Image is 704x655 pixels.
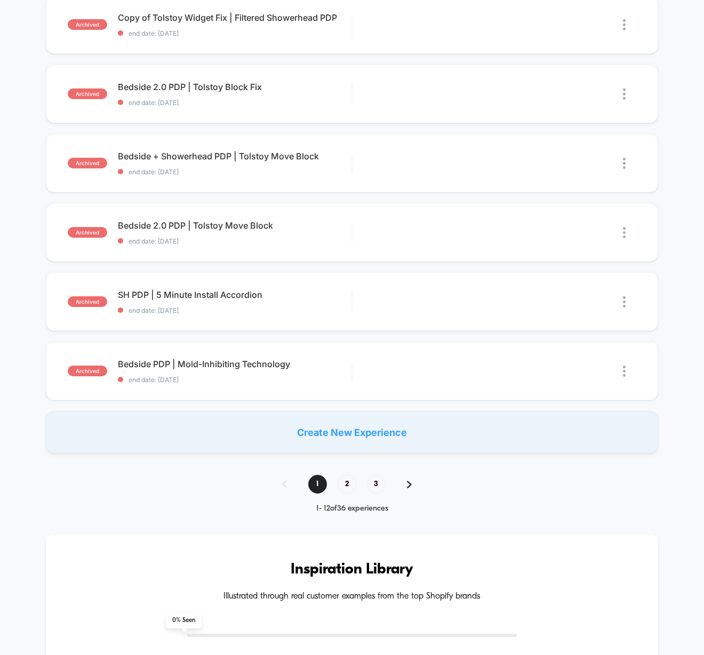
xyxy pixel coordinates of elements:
[68,88,107,99] span: archived
[118,151,351,161] span: Bedside + Showerhead PDP | Tolstoy Move Block
[623,19,626,30] img: close
[271,504,433,513] div: 1 - 12 of 36 experiences
[407,481,412,488] img: pagination forward
[78,561,626,578] h3: Inspiration Library
[118,99,351,107] span: end date: [DATE]
[118,220,351,231] span: Bedside 2.0 PDP | Tolstoy Move Block
[118,237,351,245] span: end date: [DATE]
[308,475,327,494] span: 1
[68,366,107,376] span: archived
[166,612,202,628] span: 0 % Seen
[367,475,386,494] span: 3
[623,296,626,308] img: close
[118,168,351,176] span: end date: [DATE]
[68,158,107,168] span: archived
[118,289,351,300] span: SH PDP | 5 Minute Install Accordion
[118,306,351,314] span: end date: [DATE]
[623,88,626,100] img: close
[68,19,107,30] span: archived
[68,227,107,238] span: archived
[623,158,626,169] img: close
[68,296,107,307] span: archived
[118,359,351,369] span: Bedside PDP | Mold-Inhibiting Technology
[118,12,351,23] span: Copy of Tolstoy Widget Fix | Filtered Showerhead PDP
[623,366,626,377] img: close
[118,29,351,37] span: end date: [DATE]
[338,475,356,494] span: 2
[118,376,351,384] span: end date: [DATE]
[78,592,626,602] h4: Illustrated through real customer examples from the top Shopify brands
[623,227,626,238] img: close
[46,411,658,454] div: Create New Experience
[118,82,351,92] span: Bedside 2.0 PDP | Tolstoy Block Fix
